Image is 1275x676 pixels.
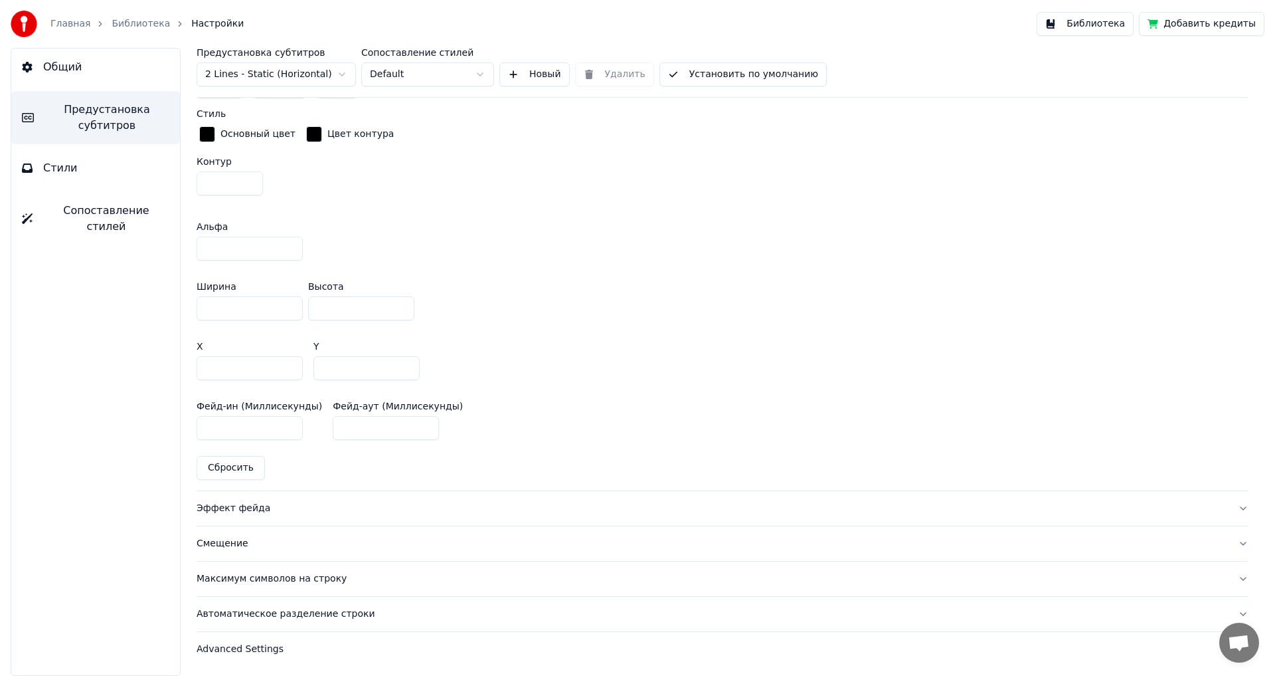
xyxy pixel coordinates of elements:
[11,91,180,144] button: Предустановка субтитров
[50,17,244,31] nav: breadcrumb
[333,401,463,411] label: Фейд-аут (Миллисекунды)
[43,160,78,176] span: Стили
[197,632,1248,667] button: Advanced Settings
[43,203,169,235] span: Сопоставление стилей
[197,282,236,291] label: Ширина
[197,342,203,351] label: X
[313,342,319,351] label: Y
[11,150,180,187] button: Стили
[197,157,263,166] label: Контур
[197,222,228,231] label: Альфа
[197,526,1248,561] button: Смещение
[1037,12,1134,36] button: Библиотека
[361,48,494,57] label: Сопоставление стилей
[197,643,1227,656] div: Advanced Settings
[197,456,265,480] button: Сбросить
[44,102,169,134] span: Предустановка субтитров
[112,17,170,31] a: Библиотека
[191,17,244,31] span: Настройки
[11,11,37,37] img: youka
[197,562,1248,596] button: Максимум символов на строку
[11,192,180,245] button: Сопоставление стилей
[303,124,396,145] button: Цвет контура
[197,48,356,57] label: Предустановка субтитров
[197,537,1227,550] div: Смещение
[197,608,1227,621] div: Автоматическое разделение строки
[197,572,1227,586] div: Максимум символов на строку
[50,17,90,31] a: Главная
[659,62,827,86] button: Установить по умолчанию
[197,109,226,118] label: Стиль
[308,282,344,291] label: Высота
[1139,12,1264,36] button: Добавить кредиты
[327,128,394,141] div: Цвет контура
[499,62,570,86] button: Новый
[220,128,296,141] div: Основный цвет
[43,59,82,75] span: Общий
[197,491,1248,526] button: Эффект фейда
[197,597,1248,631] button: Автоматическое разделение строки
[1219,623,1259,663] div: Открытый чат
[11,49,180,86] button: Общий
[197,502,1227,515] div: Эффект фейда
[197,401,322,411] label: Фейд-ин (Миллисекунды)
[197,124,298,145] button: Основный цвет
